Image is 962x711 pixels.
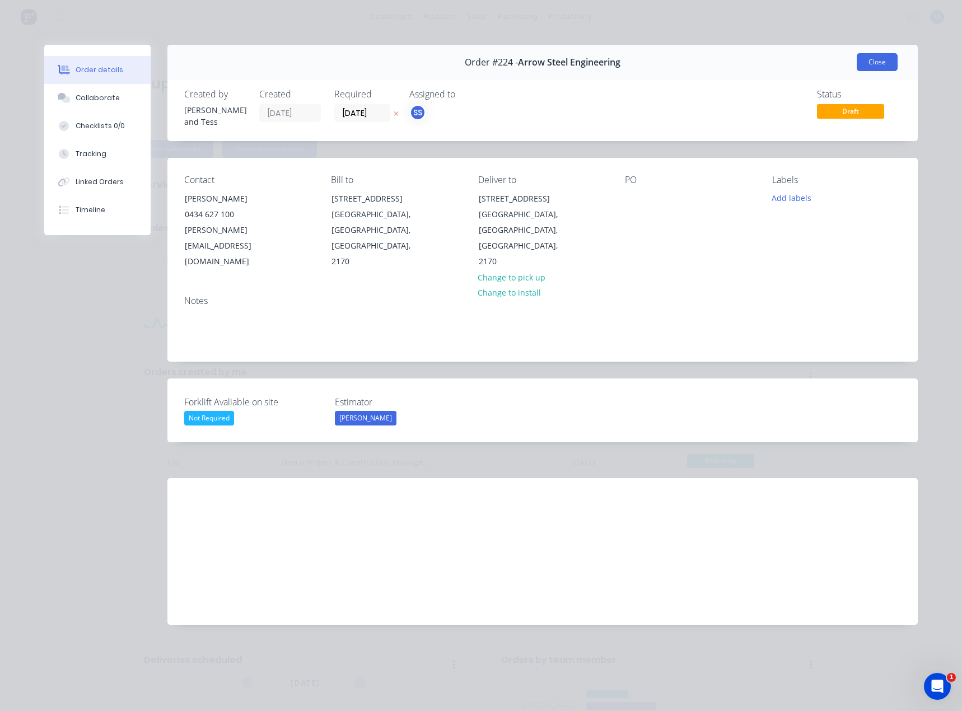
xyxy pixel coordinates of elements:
div: [GEOGRAPHIC_DATA], [GEOGRAPHIC_DATA], [GEOGRAPHIC_DATA], 2170 [331,207,424,269]
button: Collaborate [44,84,151,112]
div: Assigned to [409,89,521,100]
div: Not Required [184,411,234,425]
button: Change to pick up [472,270,552,285]
label: Estimator [335,395,475,409]
div: Contact [184,175,313,185]
span: Order #224 - [465,57,518,68]
div: [STREET_ADDRESS] [479,191,572,207]
span: Arrow Steel Engineering [518,57,620,68]
div: Created [259,89,321,100]
div: [STREET_ADDRESS][GEOGRAPHIC_DATA], [GEOGRAPHIC_DATA], [GEOGRAPHIC_DATA], 2170 [322,190,434,270]
div: Status [817,89,901,100]
div: Timeline [76,205,105,215]
div: 0434 627 100 [185,207,278,222]
div: Deliver to [478,175,607,185]
div: Created by [184,89,246,100]
div: Tracking [76,149,106,159]
label: Forklift Avaliable on site [184,395,324,409]
button: SS [409,104,426,121]
button: Add labels [765,190,817,205]
span: 1 [947,673,956,682]
div: Required [334,89,396,100]
div: [PERSON_NAME] [185,191,278,207]
iframe: Intercom live chat [924,673,951,700]
button: Tracking [44,140,151,168]
div: [STREET_ADDRESS] [331,191,424,207]
div: [GEOGRAPHIC_DATA], [GEOGRAPHIC_DATA], [GEOGRAPHIC_DATA], 2170 [479,207,572,269]
div: Checklists 0/0 [76,121,125,131]
div: [PERSON_NAME]0434 627 100[PERSON_NAME][EMAIL_ADDRESS][DOMAIN_NAME] [175,190,287,270]
button: Linked Orders [44,168,151,196]
div: Order details [76,65,123,75]
div: [PERSON_NAME][EMAIL_ADDRESS][DOMAIN_NAME] [185,222,278,269]
button: Checklists 0/0 [44,112,151,140]
div: [STREET_ADDRESS][GEOGRAPHIC_DATA], [GEOGRAPHIC_DATA], [GEOGRAPHIC_DATA], 2170 [469,190,581,270]
span: Draft [817,104,884,118]
div: Notes [184,296,901,306]
div: Labels [772,175,901,185]
div: Linked Orders [76,177,124,187]
div: Bill to [331,175,460,185]
div: Collaborate [76,93,120,103]
div: PO [625,175,754,185]
button: Close [857,53,898,71]
div: [PERSON_NAME] [335,411,396,425]
button: Change to install [472,285,547,300]
div: [PERSON_NAME] and Tess [184,104,246,128]
button: Order details [44,56,151,84]
button: Timeline [44,196,151,224]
